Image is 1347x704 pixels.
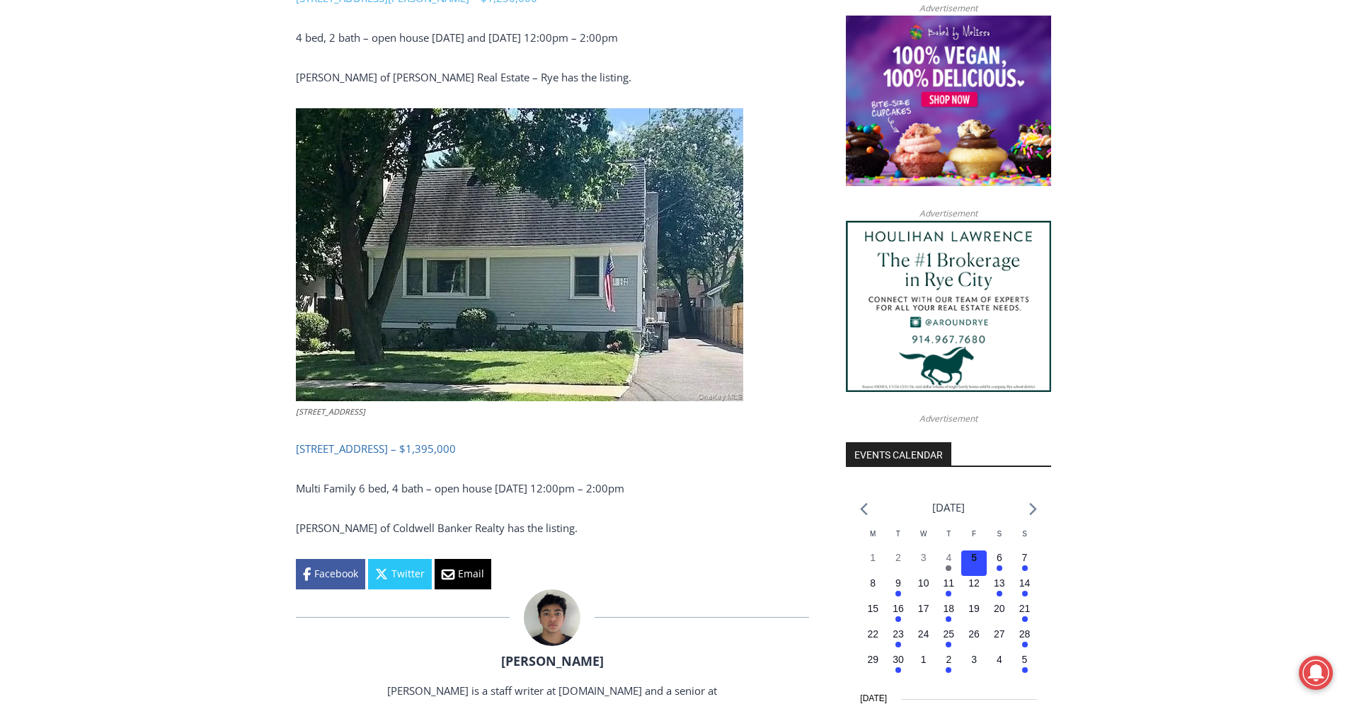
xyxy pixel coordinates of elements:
time: 10 [918,577,929,589]
time: 2 [895,552,901,563]
span: T [896,530,900,538]
button: 23 Has events [885,627,911,652]
span: M [870,530,876,538]
button: 30 Has events [885,652,911,678]
a: [STREET_ADDRESS] – $1,395,000 [296,442,456,456]
div: Saturday [987,529,1012,550]
button: 25 Has events [936,627,962,652]
img: 134-136 Dearborn Avenue, Rye [296,108,743,401]
time: 14 [1019,577,1031,589]
time: 30 [893,654,904,665]
button: 6 Has events [987,550,1012,576]
em: Has events [1022,591,1028,596]
button: 1 [860,550,885,576]
time: 11 [944,577,955,589]
em: Has events [946,565,951,571]
button: 22 [860,627,885,652]
a: Next month [1029,502,1037,516]
button: 12 [961,576,987,601]
em: Has events [1022,565,1028,571]
button: 5 Has events [1012,652,1038,678]
span: Intern @ [DOMAIN_NAME] [370,141,656,173]
img: Baked by Melissa [846,16,1051,187]
time: 18 [944,603,955,614]
time: 28 [1019,628,1031,640]
a: Twitter [368,559,432,589]
div: Monday [860,529,885,550]
em: Has events [997,565,1002,571]
button: 20 [987,601,1012,627]
div: "The first chef I interviewed talked about coming to [GEOGRAPHIC_DATA] from [GEOGRAPHIC_DATA] in ... [357,1,669,137]
time: 27 [994,628,1005,640]
time: 4 [997,654,1002,665]
button: 29 [860,652,885,678]
time: 24 [918,628,929,640]
em: Has events [1022,667,1028,673]
time: 15 [867,603,878,614]
button: 2 Has events [936,652,962,678]
time: 26 [968,628,980,640]
h2: Events Calendar [846,442,951,466]
a: [PERSON_NAME] [501,652,604,669]
a: Facebook [296,559,365,589]
time: 17 [918,603,929,614]
time: 1 [870,552,876,563]
p: Multi Family 6 bed, 4 bath – open house [DATE] 12:00pm – 2:00pm [296,480,809,497]
li: [DATE] [932,498,965,517]
span: Open Tues. - Sun. [PHONE_NUMBER] [4,146,139,200]
span: Advertisement [905,207,992,220]
button: 26 [961,627,987,652]
time: 7 [1022,552,1028,563]
span: F [972,530,976,538]
button: 4 [987,652,1012,678]
a: Intern @ [DOMAIN_NAME] [340,137,686,176]
em: Has events [895,616,901,622]
a: Houlihan Lawrence The #1 Brokerage in Rye City [846,221,1051,392]
em: Has events [946,667,951,673]
button: 19 [961,601,987,627]
time: 23 [893,628,904,640]
time: 21 [1019,603,1031,614]
button: 17 [911,601,936,627]
div: Wednesday [911,529,936,550]
button: 11 Has events [936,576,962,601]
time: 8 [870,577,876,589]
time: 3 [971,654,977,665]
span: W [920,530,927,538]
button: 27 [987,627,1012,652]
time: 19 [968,603,980,614]
div: Thursday [936,529,962,550]
button: 3 [911,550,936,576]
div: Friday [961,529,987,550]
button: 10 [911,576,936,601]
time: 5 [971,552,977,563]
em: Has events [946,616,951,622]
button: 14 Has events [1012,576,1038,601]
button: 21 Has events [1012,601,1038,627]
span: Advertisement [905,412,992,425]
p: [PERSON_NAME] of [PERSON_NAME] Real Estate – Rye has the listing. [296,69,809,86]
em: Has events [1022,616,1028,622]
img: Patel, Devan - bio cropped 200x200 [524,589,580,646]
em: Has events [1022,642,1028,647]
time: 13 [994,577,1005,589]
time: 16 [893,603,904,614]
a: Open Tues. - Sun. [PHONE_NUMBER] [1,142,142,176]
time: 1 [921,654,927,665]
div: Tuesday [885,529,911,550]
p: 4 bed, 2 bath – open house [DATE] and [DATE] 12:00pm – 2:00pm [296,29,809,46]
span: T [946,530,951,538]
button: 24 [911,627,936,652]
span: S [997,530,1002,538]
time: 22 [867,628,878,640]
a: Email [435,559,491,589]
button: 13 Has events [987,576,1012,601]
time: 5 [1022,654,1028,665]
button: 7 Has events [1012,550,1038,576]
em: Has events [946,591,951,596]
button: 8 [860,576,885,601]
em: Has events [946,642,951,647]
div: "clearly one of the favorites in the [GEOGRAPHIC_DATA] neighborhood" [145,88,201,169]
time: 2 [946,654,951,665]
p: [PERSON_NAME] of Coldwell Banker Realty has the listing. [296,519,809,536]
